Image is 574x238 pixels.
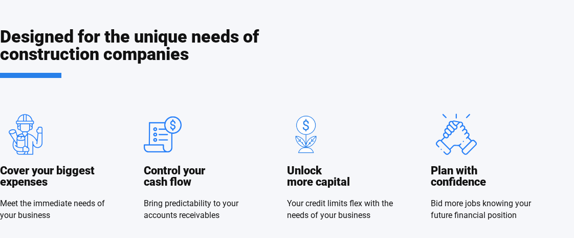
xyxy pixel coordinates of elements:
[431,165,486,188] h3: Plan with confidence
[287,198,405,221] div: Your credit limits flex with the needs of your business
[431,198,549,221] div: Bid more jobs knowing your future financial position
[144,165,205,188] h3: Control your cash flow
[144,198,262,221] div: Bring predictability to your accounts receivables
[287,165,350,188] h3: Unlock more capital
